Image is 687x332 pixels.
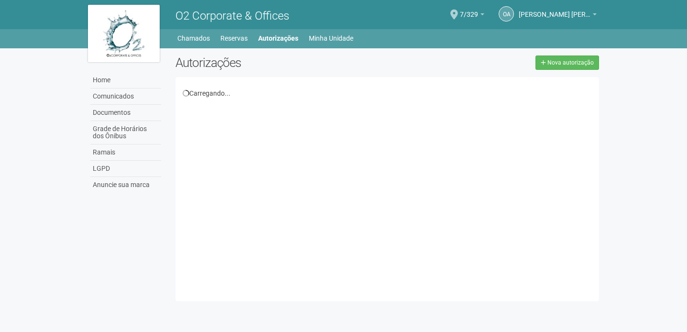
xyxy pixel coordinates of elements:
a: [PERSON_NAME] [PERSON_NAME] [PERSON_NAME] [519,12,597,20]
a: Nova autorização [535,55,599,70]
a: 7/329 [460,12,484,20]
a: Ramais [90,144,161,161]
span: 7/329 [460,1,478,18]
span: Oscar Alfredo Doring Neto [519,1,590,18]
a: Grade de Horários dos Ônibus [90,121,161,144]
a: Minha Unidade [309,32,353,45]
a: Chamados [177,32,210,45]
a: OA [499,6,514,22]
a: Home [90,72,161,89]
a: Documentos [90,105,161,121]
a: LGPD [90,161,161,177]
div: Carregando... [183,89,592,98]
h2: Autorizações [175,55,380,70]
img: logo.jpg [88,5,160,62]
span: Nova autorização [547,59,594,66]
a: Comunicados [90,89,161,105]
a: Reservas [220,32,248,45]
span: O2 Corporate & Offices [175,9,289,22]
a: Autorizações [258,32,298,45]
a: Anuncie sua marca [90,177,161,193]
